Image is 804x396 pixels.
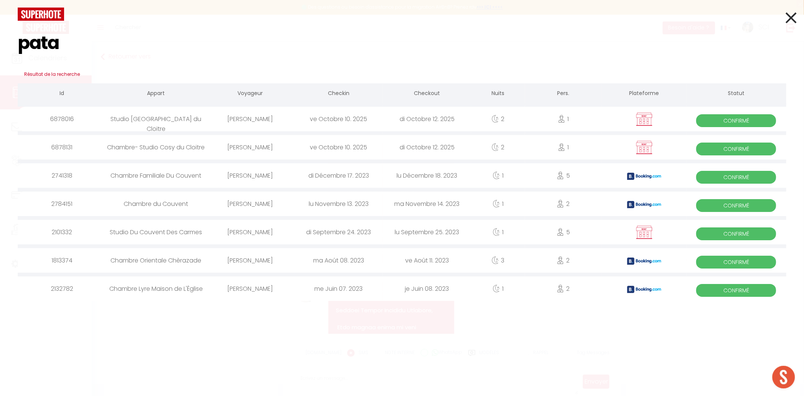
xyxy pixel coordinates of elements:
div: 6878016 [18,107,106,131]
div: je Juin 08. 2023 [383,276,472,301]
div: Ouvrir le chat [772,366,795,388]
div: lu Septembre 25. 2023 [383,220,472,244]
div: 3 [471,248,525,273]
div: 2 [471,135,525,160]
div: 1813374 [18,248,106,273]
div: 2 [471,107,525,131]
div: ma Août 08. 2023 [294,248,383,273]
span: Confirmé [696,284,776,297]
span: Confirmé [696,199,776,212]
div: di Décembre 17. 2023 [294,163,383,188]
div: [PERSON_NAME] [206,192,294,216]
div: di Octobre 12. 2025 [383,107,472,131]
th: Nuits [471,83,525,105]
div: 6878131 [18,135,106,160]
th: Checkin [294,83,383,105]
th: Checkout [383,83,472,105]
div: [PERSON_NAME] [206,220,294,244]
th: Statut [686,83,786,105]
div: 5 [525,163,602,188]
div: di Septembre 24. 2023 [294,220,383,244]
span: Confirmé [696,256,776,269]
img: rent.png [635,225,654,239]
img: booking2.png [627,173,661,180]
div: 2 [525,276,602,301]
div: 5 [525,220,602,244]
div: ve Août 11. 2023 [383,248,472,273]
input: Tapez pour rechercher... [18,21,786,65]
span: Confirmé [696,171,776,184]
div: 2784151 [18,192,106,216]
div: ve Octobre 10. 2025 [294,135,383,160]
div: 1 [471,220,525,244]
div: 1 [471,276,525,301]
img: rent.png [635,112,654,126]
div: me Juin 07. 2023 [294,276,383,301]
img: rent.png [635,140,654,155]
img: logo [18,8,64,21]
div: 2 [525,192,602,216]
div: [PERSON_NAME] [206,276,294,301]
div: Studio Du Couvent Des Carmes [106,220,206,244]
div: 2101332 [18,220,106,244]
img: booking2.png [627,258,661,265]
span: Confirmé [696,227,776,240]
img: booking2.png [627,286,661,293]
div: 1 [525,107,602,131]
div: 1 [525,135,602,160]
div: Chambre Lyre Maison de L'Église [106,276,206,301]
th: Pers. [525,83,602,105]
div: 2132782 [18,276,106,301]
div: lu Décembre 18. 2023 [383,163,472,188]
span: Confirmé [696,143,776,155]
div: Chambre- Studio Cosy du Cloitre [106,135,206,160]
div: 1 [471,192,525,216]
div: [PERSON_NAME] [206,135,294,160]
div: ve Octobre 10. 2025 [294,107,383,131]
div: 2741318 [18,163,106,188]
th: Id [18,83,106,105]
div: lu Novembre 13. 2023 [294,192,383,216]
div: Studio [GEOGRAPHIC_DATA] du Cloitre [106,107,206,131]
div: Chambre Orientale Chèrazade [106,248,206,273]
div: di Octobre 12. 2025 [383,135,472,160]
div: 1 [471,163,525,188]
div: 2 [525,248,602,273]
div: Chambre Familiale Du Couvent [106,163,206,188]
div: ma Novembre 14. 2023 [383,192,472,216]
div: [PERSON_NAME] [206,248,294,273]
h3: Résultat de la recherche [18,65,786,83]
th: Plateforme [602,83,686,105]
th: Appart [106,83,206,105]
th: Voyageur [206,83,294,105]
span: Confirmé [696,114,776,127]
img: booking2.png [627,201,661,208]
div: [PERSON_NAME] [206,163,294,188]
div: Chambre du Couvent [106,192,206,216]
div: [PERSON_NAME] [206,107,294,131]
